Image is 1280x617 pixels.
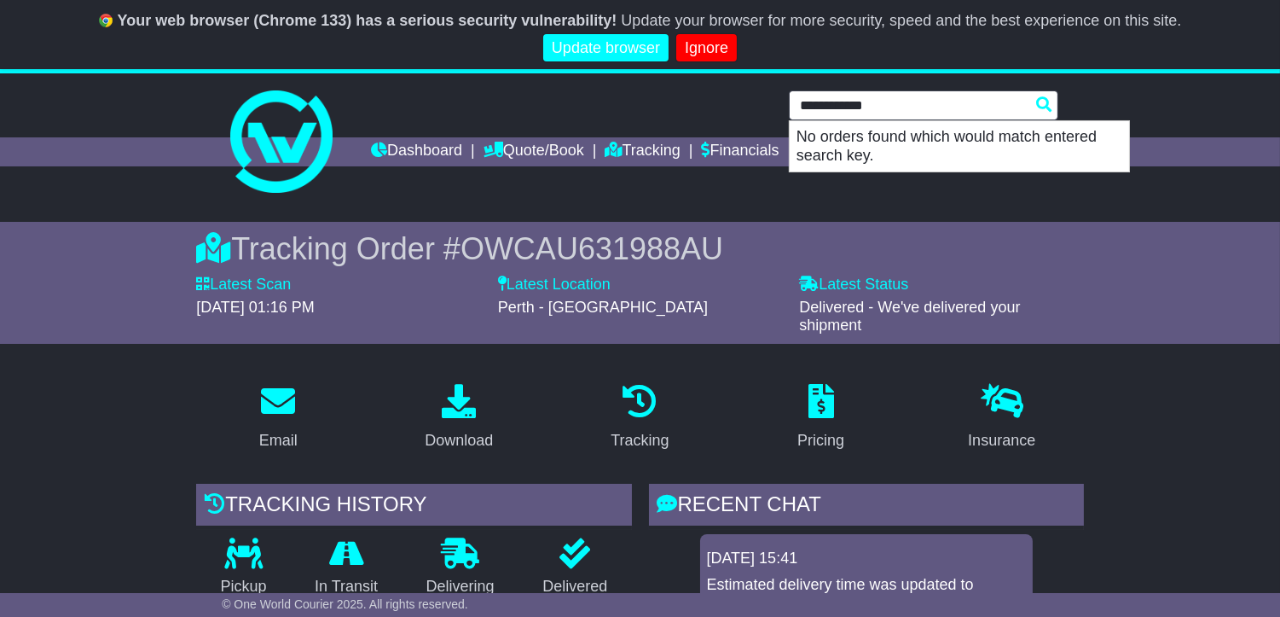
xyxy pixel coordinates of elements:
[118,12,617,29] b: Your web browser (Chrome 133) has a serious security vulnerability!
[518,578,632,597] p: Delivered
[621,12,1181,29] span: Update your browser for more security, speed and the best experience on this site.
[484,137,584,166] a: Quote/Book
[402,578,518,597] p: Delivering
[790,121,1129,172] p: No orders found which would match entered search key.
[498,299,708,316] span: Perth - [GEOGRAPHIC_DATA]
[291,578,403,597] p: In Transit
[797,429,844,452] div: Pricing
[414,378,504,458] a: Download
[460,231,723,266] span: OWCAU631988AU
[676,34,737,62] a: Ignore
[196,578,291,597] p: Pickup
[222,597,468,611] span: © One World Courier 2025. All rights reserved.
[611,429,669,452] div: Tracking
[649,484,1084,530] div: RECENT CHAT
[371,137,462,166] a: Dashboard
[605,137,680,166] a: Tracking
[196,299,315,316] span: [DATE] 01:16 PM
[498,276,611,294] label: Latest Location
[259,429,298,452] div: Email
[799,299,1020,335] span: Delivered - We've delivered your shipment
[425,429,493,452] div: Download
[968,429,1035,452] div: Insurance
[196,230,1084,267] div: Tracking Order #
[702,137,779,166] a: Financials
[786,378,855,458] a: Pricing
[196,276,291,294] label: Latest Scan
[707,550,1026,568] div: [DATE] 15:41
[543,34,669,62] a: Update browser
[196,484,631,530] div: Tracking history
[599,378,680,458] a: Tracking
[957,378,1046,458] a: Insurance
[248,378,309,458] a: Email
[799,276,908,294] label: Latest Status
